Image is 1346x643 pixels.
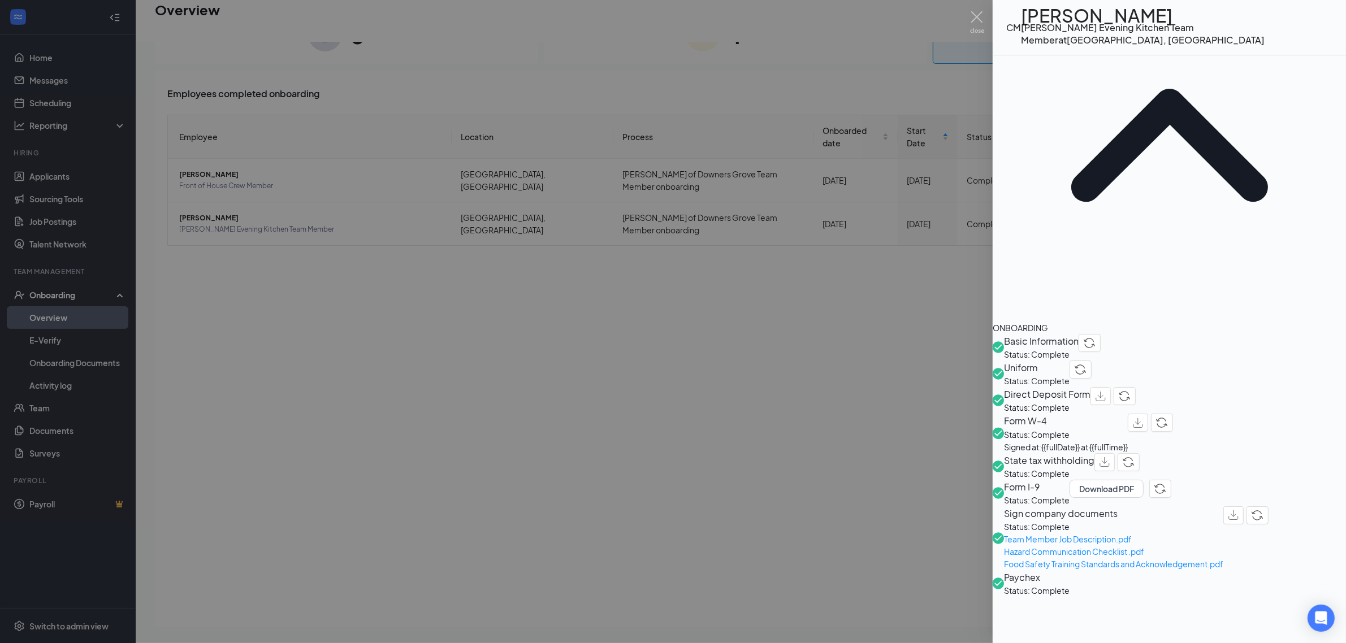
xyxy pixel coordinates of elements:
[1004,480,1070,494] span: Form I-9
[1004,334,1079,348] span: Basic Information
[1004,467,1094,480] span: Status: Complete
[1004,494,1070,506] span: Status: Complete
[1004,570,1070,584] span: Paychex
[1021,9,1332,21] h1: [PERSON_NAME]
[1004,441,1128,453] span: Signed at: {{fullDate}} at {{fullTime}}
[1021,21,1332,46] div: [PERSON_NAME] Evening Kitchen Team Member at [GEOGRAPHIC_DATA], [GEOGRAPHIC_DATA]
[1004,348,1079,360] span: Status: Complete
[1004,387,1090,401] span: Direct Deposit Form
[993,321,1346,334] div: ONBOARDING
[1004,520,1223,533] span: Status: Complete
[1004,545,1223,558] a: Hazard Communication Checklist .pdf
[1004,428,1128,441] span: Status: Complete
[1004,584,1070,597] span: Status: Complete
[1004,375,1070,387] span: Status: Complete
[1004,533,1223,545] a: Team Member Job Description.pdf
[1004,558,1223,570] a: Food Safety Training Standards and Acknowledgement.pdf
[1004,401,1090,414] span: Status: Complete
[1308,605,1335,632] div: Open Intercom Messenger
[1070,480,1144,498] button: Download PDF
[1004,360,1070,375] span: Uniform
[1004,414,1128,428] span: Form W-4
[1004,506,1223,520] span: Sign company documents
[1006,21,1021,34] div: CM
[1004,453,1094,467] span: State tax withholding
